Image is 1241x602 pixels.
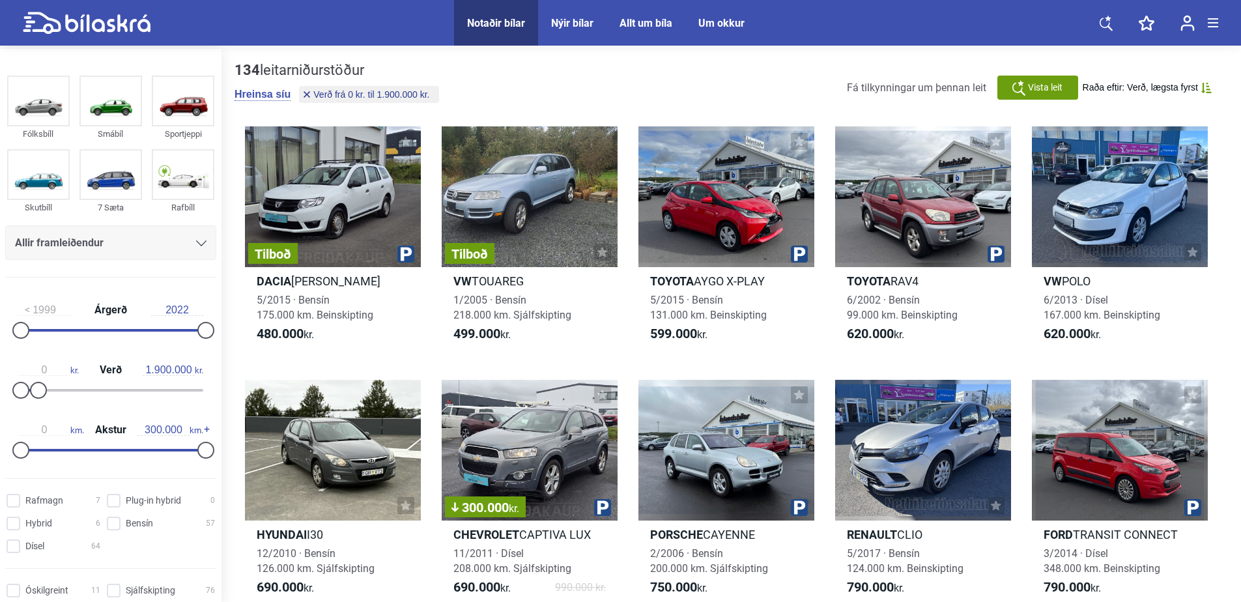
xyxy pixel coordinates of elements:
[551,17,593,29] a: Nýir bílar
[1032,274,1208,289] h2: POLO
[847,326,904,342] span: kr.
[257,547,375,575] span: 12/2010 · Bensín 126.000 km. Sjálfskipting
[1083,82,1198,93] span: Raða eftir: Verð, lægsta fyrst
[7,200,70,215] div: Skutbíll
[650,580,707,595] span: kr.
[638,274,814,289] h2: AYGO X-PLAY
[847,580,904,595] span: kr.
[847,579,894,595] b: 790.000
[235,62,442,79] div: leitarniðurstöður
[1044,274,1062,288] b: VW
[791,499,808,516] img: parking.png
[650,547,768,575] span: 2/2006 · Bensín 200.000 km. Sjálfskipting
[835,527,1011,542] h2: CLIO
[1032,527,1208,542] h2: TRANSIT CONNECT
[235,62,260,78] b: 134
[126,584,175,597] span: Sjálfskipting
[1044,579,1091,595] b: 790.000
[442,126,618,354] a: TilboðVWTOUAREG1/2005 · Bensín218.000 km. Sjálfskipting499.000kr.
[257,579,304,595] b: 690.000
[555,580,606,595] span: 990.000 kr.
[791,246,808,263] img: parking.png
[467,17,525,29] a: Notaðir bílar
[245,274,421,289] h2: [PERSON_NAME]
[126,517,153,530] span: Bensín
[1044,326,1101,342] span: kr.
[91,305,130,315] span: Árgerð
[1180,15,1195,31] img: user-login.svg
[299,86,438,103] button: Verð frá 0 kr. til 1.900.000 kr.
[1184,499,1201,516] img: parking.png
[397,246,414,263] img: parking.png
[847,528,897,541] b: Renault
[96,494,100,508] span: 7
[650,326,707,342] span: kr.
[453,274,472,288] b: VW
[453,528,519,541] b: Chevrolet
[257,528,307,541] b: Hyundai
[255,248,291,261] span: Tilboð
[847,274,891,288] b: Toyota
[257,326,304,341] b: 480.000
[442,527,618,542] h2: CAPTIVA LUX
[650,326,697,341] b: 599.000
[25,494,63,508] span: Rafmagn
[988,246,1005,263] img: parking.png
[1044,547,1160,575] span: 3/2014 · Dísel 348.000 km. Beinskipting
[206,517,215,530] span: 57
[152,126,214,141] div: Sportjeppi
[620,17,672,29] a: Allt um bíla
[453,294,571,321] span: 1/2005 · Bensín 218.000 km. Sjálfskipting
[1044,528,1073,541] b: Ford
[451,501,519,514] span: 300.000
[210,494,215,508] span: 0
[1044,294,1160,321] span: 6/2013 · Dísel 167.000 km. Beinskipting
[96,517,100,530] span: 6
[126,494,181,508] span: Plug-in hybrid
[92,425,130,435] span: Akstur
[143,364,203,376] span: kr.
[453,326,500,341] b: 499.000
[96,365,125,375] span: Verð
[257,274,291,288] b: Dacia
[650,528,703,541] b: Porsche
[7,126,70,141] div: Fólksbíll
[245,527,421,542] h2: I30
[1083,82,1212,93] button: Raða eftir: Verð, lægsta fyrst
[91,539,100,553] span: 64
[638,527,814,542] h2: CAYENNE
[137,424,203,436] span: km.
[91,584,100,597] span: 11
[206,584,215,597] span: 76
[79,126,142,141] div: Smábíl
[453,579,500,595] b: 690.000
[638,126,814,354] a: ToyotaAYGO X-PLAY5/2015 · Bensín131.000 km. Beinskipting599.000kr.
[835,274,1011,289] h2: RAV4
[650,579,697,595] b: 750.000
[453,326,511,342] span: kr.
[847,326,894,341] b: 620.000
[698,17,745,29] a: Um okkur
[453,580,511,595] span: kr.
[442,274,618,289] h2: TOUAREG
[1032,126,1208,354] a: VWPOLO6/2013 · Dísel167.000 km. Beinskipting620.000kr.
[15,234,104,252] span: Allir framleiðendur
[235,88,291,101] button: Hreinsa síu
[257,580,314,595] span: kr.
[509,502,519,515] span: kr.
[835,126,1011,354] a: ToyotaRAV46/2002 · Bensín99.000 km. Beinskipting620.000kr.
[1028,81,1063,94] span: Vista leit
[257,326,314,342] span: kr.
[25,584,68,597] span: Óskilgreint
[245,126,421,354] a: TilboðDacia[PERSON_NAME]5/2015 · Bensín175.000 km. Beinskipting480.000kr.
[152,200,214,215] div: Rafbíll
[257,294,373,321] span: 5/2015 · Bensín 175.000 km. Beinskipting
[847,294,958,321] span: 6/2002 · Bensín 99.000 km. Beinskipting
[847,547,963,575] span: 5/2017 · Bensín 124.000 km. Beinskipting
[847,81,986,94] span: Fá tilkynningar um þennan leit
[650,274,694,288] b: Toyota
[650,294,767,321] span: 5/2015 · Bensín 131.000 km. Beinskipting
